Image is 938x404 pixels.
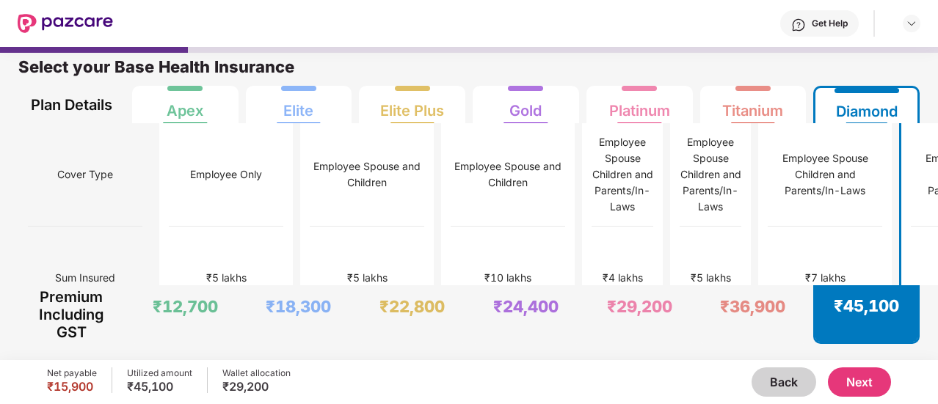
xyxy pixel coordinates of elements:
[310,158,424,191] div: Employee Spouse and Children
[805,270,846,286] div: ₹7 lakhs
[55,264,115,292] span: Sum Insured
[47,379,97,394] div: ₹15,900
[722,90,783,120] div: Titanium
[18,14,113,33] img: New Pazcare Logo
[18,56,920,86] div: Select your Base Health Insurance
[791,18,806,32] img: svg+xml;base64,PHN2ZyBpZD0iSGVscC0zMngzMiIgeG1sbnM9Imh0dHA6Ly93d3cudzMub3JnLzIwMDAvc3ZnIiB3aWR0aD...
[266,296,331,317] div: ₹18,300
[509,90,542,120] div: Gold
[206,270,247,286] div: ₹5 lakhs
[347,270,388,286] div: ₹5 lakhs
[607,296,672,317] div: ₹29,200
[167,90,203,120] div: Apex
[720,296,785,317] div: ₹36,900
[222,367,291,379] div: Wallet allocation
[484,270,531,286] div: ₹10 lakhs
[283,90,313,120] div: Elite
[28,86,115,123] div: Plan Details
[592,134,653,215] div: Employee Spouse Children and Parents/In-Laws
[680,134,741,215] div: Employee Spouse Children and Parents/In-Laws
[379,296,445,317] div: ₹22,800
[28,285,115,344] div: Premium Including GST
[127,379,192,394] div: ₹45,100
[691,270,731,286] div: ₹5 lakhs
[380,90,444,120] div: Elite Plus
[768,150,882,199] div: Employee Spouse Children and Parents/In-Laws
[493,296,559,317] div: ₹24,400
[153,296,218,317] div: ₹12,700
[834,295,899,316] div: ₹45,100
[609,90,670,120] div: Platinum
[222,379,291,394] div: ₹29,200
[906,18,917,29] img: svg+xml;base64,PHN2ZyBpZD0iRHJvcGRvd24tMzJ4MzIiIHhtbG5zPSJodHRwOi8vd3d3LnczLm9yZy8yMDAwL3N2ZyIgd2...
[57,161,113,188] span: Cover Type
[828,367,891,397] button: Next
[47,367,97,379] div: Net payable
[836,91,898,120] div: Diamond
[812,18,848,29] div: Get Help
[190,166,262,183] div: Employee Only
[603,270,643,286] div: ₹4 lakhs
[127,367,192,379] div: Utilized amount
[451,158,565,191] div: Employee Spouse and Children
[752,367,816,397] button: Back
